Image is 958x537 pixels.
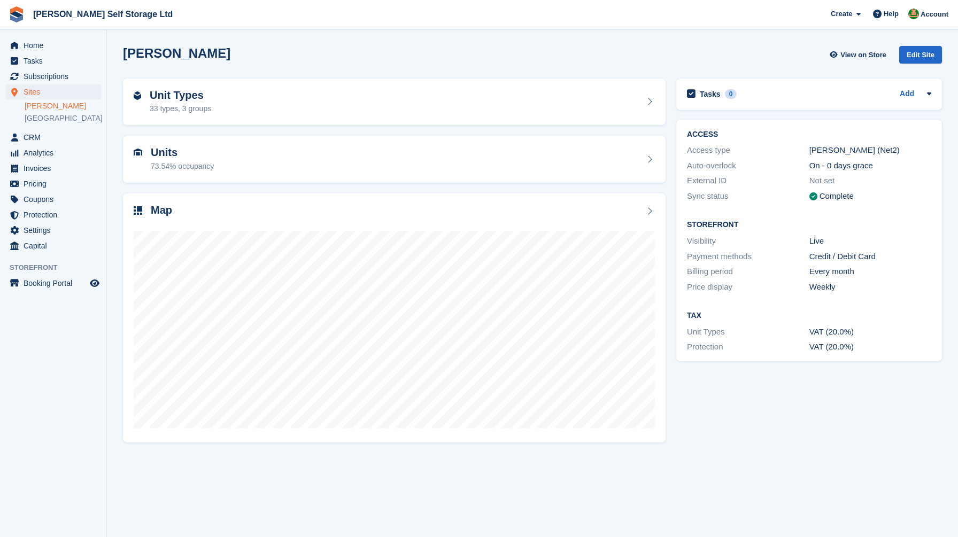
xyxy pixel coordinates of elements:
div: [PERSON_NAME] (Net2) [809,144,932,157]
span: Storefront [10,262,106,273]
img: unit-icn-7be61d7bf1b0ce9d3e12c5938cc71ed9869f7b940bace4675aadf7bd6d80202e.svg [134,149,142,156]
img: map-icn-33ee37083ee616e46c38cad1a60f524a97daa1e2b2c8c0bc3eb3415660979fc1.svg [134,206,142,215]
div: Credit / Debit Card [809,251,932,263]
span: Invoices [24,161,88,176]
img: stora-icon-8386f47178a22dfd0bd8f6a31ec36ba5ce8667c1dd55bd0f319d3a0aa187defe.svg [9,6,25,22]
div: Complete [820,190,854,203]
a: menu [5,84,101,99]
img: unit-type-icn-2b2737a686de81e16bb02015468b77c625bbabd49415b5ef34ead5e3b44a266d.svg [134,91,141,100]
div: Every month [809,266,932,278]
a: menu [5,38,101,53]
a: menu [5,238,101,253]
a: menu [5,53,101,68]
div: Sync status [687,190,809,203]
div: Visibility [687,235,809,247]
span: Account [921,9,948,20]
div: Auto-overlock [687,160,809,172]
a: [PERSON_NAME] [25,101,101,111]
a: menu [5,207,101,222]
div: Price display [687,281,809,293]
div: VAT (20.0%) [809,341,932,353]
div: Unit Types [687,326,809,338]
img: Joshua Wild [908,9,919,19]
span: Analytics [24,145,88,160]
div: 73.54% occupancy [151,161,214,172]
span: Tasks [24,53,88,68]
span: Help [884,9,899,19]
h2: Map [151,204,172,216]
span: Create [831,9,852,19]
h2: Unit Types [150,89,211,102]
div: Live [809,235,932,247]
a: Map [123,193,666,443]
a: menu [5,145,101,160]
h2: Tasks [700,89,721,99]
a: [PERSON_NAME] Self Storage Ltd [29,5,177,23]
div: VAT (20.0%) [809,326,932,338]
div: External ID [687,175,809,187]
a: Units 73.54% occupancy [123,136,666,183]
div: Billing period [687,266,809,278]
a: View on Store [828,46,891,64]
span: Home [24,38,88,53]
div: Protection [687,341,809,353]
div: 0 [725,89,737,99]
a: menu [5,130,101,145]
span: Settings [24,223,88,238]
span: Coupons [24,192,88,207]
span: Pricing [24,176,88,191]
a: Edit Site [899,46,942,68]
div: Edit Site [899,46,942,64]
a: Preview store [88,277,101,290]
a: Add [900,88,914,100]
span: Capital [24,238,88,253]
a: Unit Types 33 types, 3 groups [123,79,666,126]
div: On - 0 days grace [809,160,932,172]
span: Subscriptions [24,69,88,84]
span: Sites [24,84,88,99]
a: menu [5,176,101,191]
h2: Tax [687,312,931,320]
div: 33 types, 3 groups [150,103,211,114]
h2: Storefront [687,221,931,229]
span: View on Store [840,50,886,60]
a: menu [5,223,101,238]
span: CRM [24,130,88,145]
h2: ACCESS [687,130,931,139]
span: Booking Portal [24,276,88,291]
a: menu [5,276,101,291]
div: Weekly [809,281,932,293]
a: menu [5,161,101,176]
span: Protection [24,207,88,222]
h2: [PERSON_NAME] [123,46,230,60]
a: menu [5,69,101,84]
a: [GEOGRAPHIC_DATA] [25,113,101,123]
div: Not set [809,175,932,187]
div: Payment methods [687,251,809,263]
h2: Units [151,146,214,159]
div: Access type [687,144,809,157]
a: menu [5,192,101,207]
